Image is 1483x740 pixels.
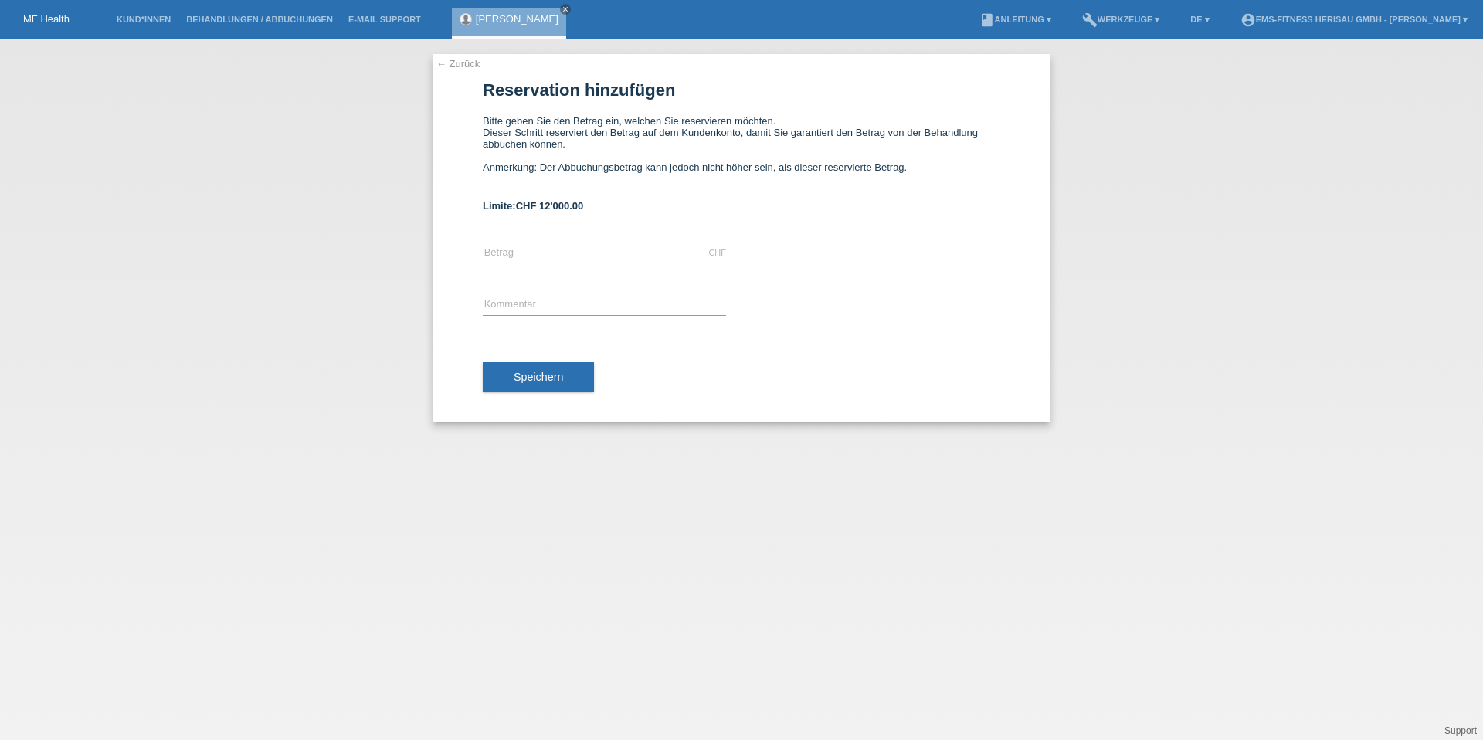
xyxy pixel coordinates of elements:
h1: Reservation hinzufügen [483,80,1000,100]
a: DE ▾ [1183,15,1217,24]
a: close [560,4,571,15]
a: Kund*innen [109,15,178,24]
i: close [562,5,569,13]
a: buildWerkzeuge ▾ [1074,15,1168,24]
a: Behandlungen / Abbuchungen [178,15,341,24]
div: CHF [708,248,726,257]
a: E-Mail Support [341,15,429,24]
a: MF Health [23,13,70,25]
div: Bitte geben Sie den Betrag ein, welchen Sie reservieren möchten. Dieser Schritt reserviert den Be... [483,115,1000,185]
a: account_circleEMS-Fitness Herisau GmbH - [PERSON_NAME] ▾ [1233,15,1475,24]
span: CHF 12'000.00 [516,200,584,212]
b: Limite: [483,200,583,212]
span: Speichern [514,371,563,383]
i: account_circle [1240,12,1256,28]
i: book [979,12,995,28]
i: build [1082,12,1098,28]
button: Speichern [483,362,594,392]
a: [PERSON_NAME] [476,13,558,25]
a: ← Zurück [436,58,480,70]
a: bookAnleitung ▾ [972,15,1059,24]
a: Support [1444,725,1477,736]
